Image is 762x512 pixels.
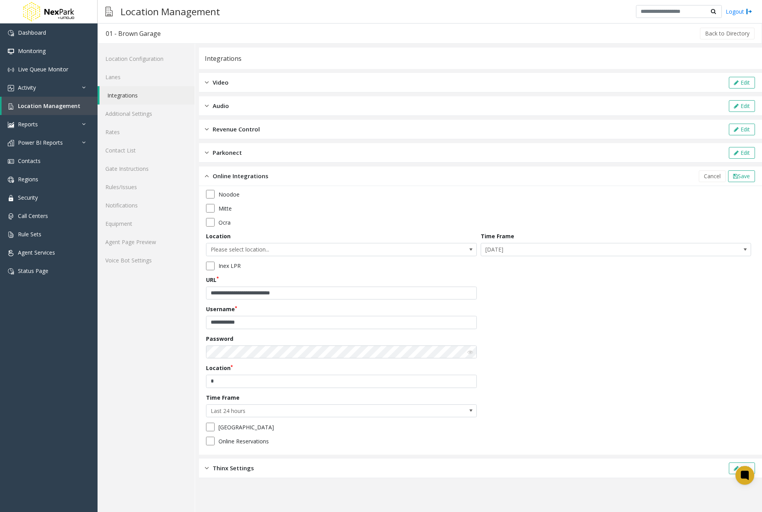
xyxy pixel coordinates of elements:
span: Regions [18,175,38,183]
img: logout [746,7,752,16]
label: Time Frame [206,393,240,402]
a: Agent Page Preview [98,233,195,251]
span: [DATE] [481,243,697,256]
label: Online Reservations [218,437,269,445]
div: 01 - Brown Garage [106,28,161,39]
a: Rates [98,123,195,141]
img: closed [205,78,209,87]
button: Edit [729,462,755,474]
label: Ocra [218,218,231,227]
button: Save [728,170,755,182]
span: Video [213,78,229,87]
span: Please select location... [206,243,422,256]
span: Status Page [18,267,48,275]
a: Location Management [2,97,98,115]
img: 'icon' [8,195,14,201]
span: Contacts [18,157,41,165]
a: Rules/Issues [98,178,195,196]
span: Last 24 hours [206,405,422,417]
img: 'icon' [8,30,14,36]
span: Cancel [704,172,721,180]
span: Reports [18,120,38,128]
img: 'icon' [8,48,14,55]
label: Location [206,232,231,240]
img: closed [205,101,209,110]
span: Monitoring [18,47,46,55]
button: Back to Directory [700,28,755,39]
img: pageIcon [105,2,113,21]
img: 'icon' [8,122,14,128]
label: Inex LPR [218,262,241,270]
a: Logout [726,7,752,16]
img: 'icon' [8,85,14,91]
img: 'icon' [8,250,14,256]
label: Noodoe [218,190,240,198]
label: Password [206,335,233,343]
img: closed [205,148,209,157]
img: 'icon' [8,158,14,165]
span: Dashboard [18,29,46,36]
a: Contact List [98,141,195,159]
a: Notifications [98,196,195,214]
span: Save [738,172,750,180]
span: Online Integrations [213,172,268,181]
span: Security [18,194,38,201]
img: 'icon' [8,268,14,275]
label: Location [206,364,233,372]
span: NO DATA FOUND [206,243,477,256]
span: Live Queue Monitor [18,66,68,73]
button: Edit [729,77,755,89]
span: Activity [18,84,36,91]
span: Location Management [18,102,80,110]
a: Equipment [98,214,195,233]
span: Call Centers [18,212,48,220]
span: Agent Services [18,249,55,256]
div: Integrations [205,53,242,64]
img: 'icon' [8,67,14,73]
label: Username [206,305,237,313]
label: Time Frame [481,232,514,240]
label: URL [206,276,219,284]
a: Location Configuration [98,50,195,68]
img: 'icon' [8,177,14,183]
button: Cancel [699,170,726,182]
a: Lanes [98,68,195,86]
label: Mitte [218,204,232,213]
a: Additional Settings [98,105,195,123]
button: Edit [729,124,755,135]
span: Audio [213,101,229,110]
a: Voice Bot Settings [98,251,195,269]
a: Integrations [99,86,195,105]
img: 'icon' [8,103,14,110]
span: Revenue Control [213,125,260,134]
img: closed [205,464,209,473]
button: Edit [729,100,755,112]
span: Parkonect [213,148,242,157]
h3: Location Management [117,2,224,21]
img: 'icon' [8,140,14,146]
img: closed [205,125,209,134]
img: opened [205,172,209,181]
img: 'icon' [8,213,14,220]
img: 'icon' [8,232,14,238]
button: Edit [729,147,755,159]
span: Rule Sets [18,230,41,238]
label: [GEOGRAPHIC_DATA] [218,423,274,431]
span: Thinx Settings [213,464,254,473]
span: Power BI Reports [18,139,63,146]
a: Gate Instructions [98,159,195,178]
